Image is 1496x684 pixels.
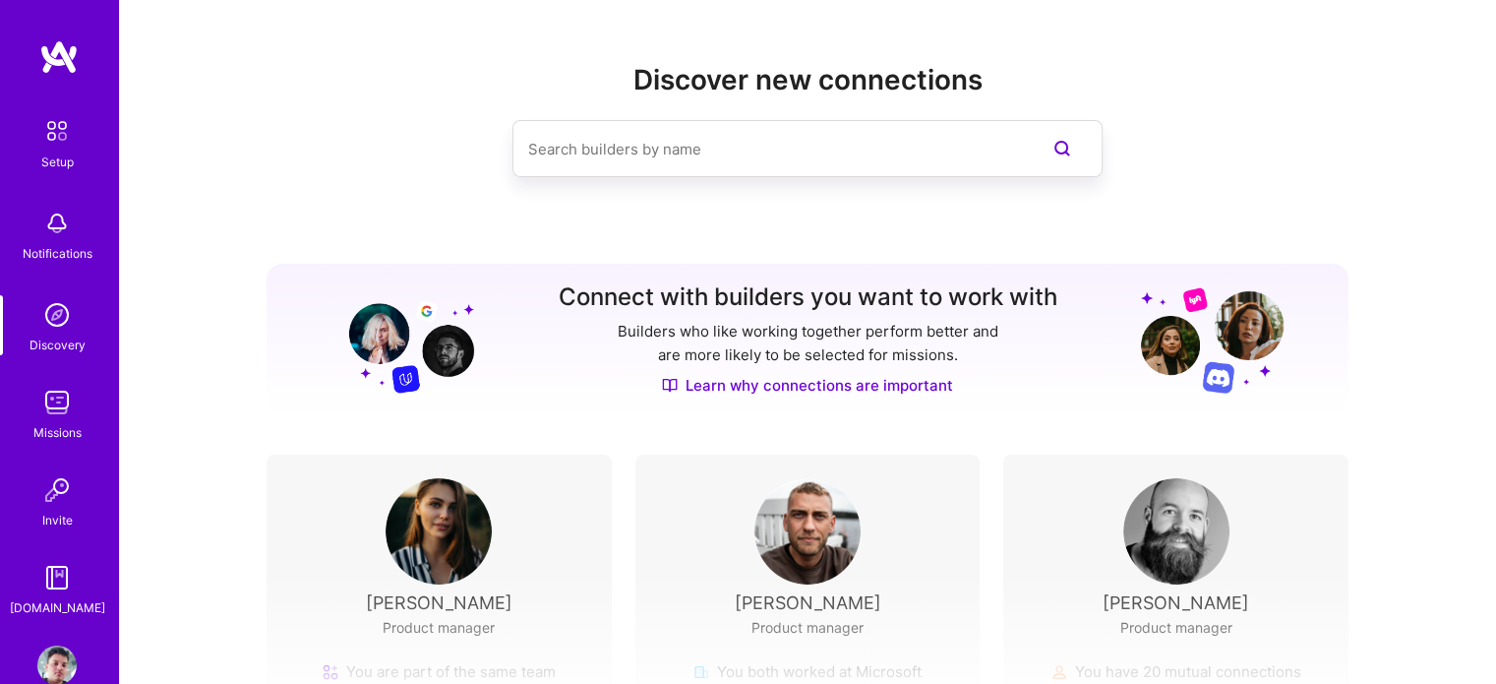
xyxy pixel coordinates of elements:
img: User Avatar [1123,478,1229,585]
img: setup [36,110,78,152]
img: User Avatar [386,478,492,585]
img: teamwork [37,383,77,422]
h2: Discover new connections [267,64,1348,96]
img: Discover [662,377,678,394]
img: Grow your network [1141,286,1284,394]
a: Learn why connections are important [662,375,953,396]
img: discovery [37,295,77,335]
div: Missions [33,422,82,443]
div: Invite [42,510,73,530]
div: Notifications [23,243,92,264]
img: Grow your network [331,285,474,394]
img: logo [39,39,79,75]
img: User Avatar [754,478,861,585]
p: Builders who like working together perform better and are more likely to be selected for missions. [614,320,1002,367]
input: Search builders by name [528,124,1008,174]
div: [DOMAIN_NAME] [10,597,105,618]
h3: Connect with builders you want to work with [559,283,1057,312]
div: Discovery [30,335,86,355]
img: Invite [37,470,77,510]
img: guide book [37,558,77,597]
i: icon SearchPurple [1050,137,1074,160]
img: bell [37,204,77,243]
div: Setup [41,152,74,172]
